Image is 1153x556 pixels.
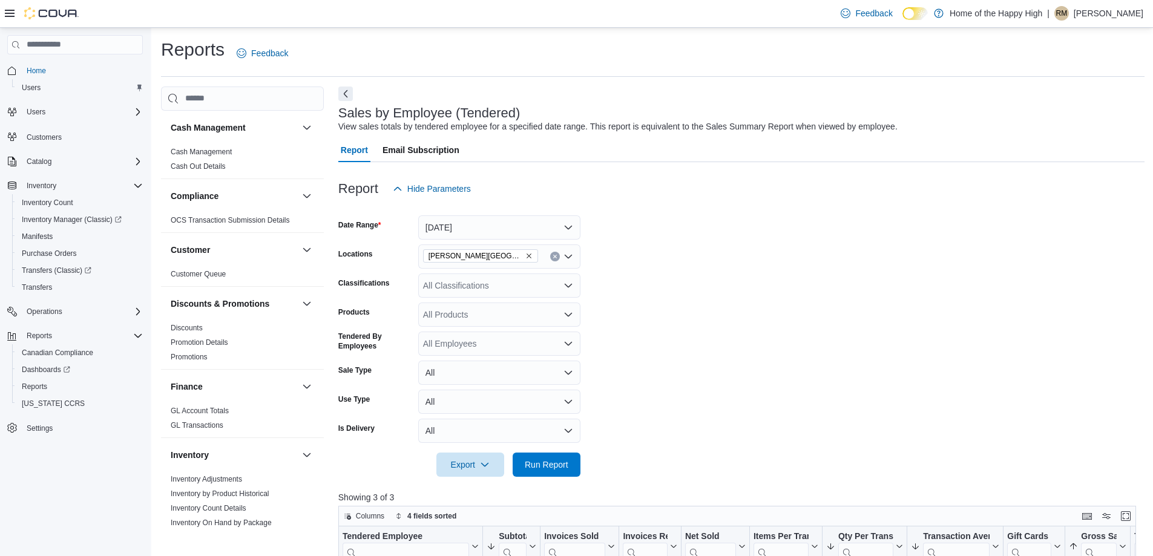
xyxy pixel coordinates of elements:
button: Cash Management [171,122,297,134]
span: Reports [17,379,143,394]
button: Users [22,105,50,119]
span: Inventory Manager (Classic) [22,215,122,224]
a: Inventory On Hand by Package [171,518,272,527]
span: Promotion Details [171,338,228,347]
span: Dashboards [17,362,143,377]
span: Washington CCRS [17,396,143,411]
button: Columns [339,509,389,523]
span: Report [341,138,368,162]
a: Inventory by Product Historical [171,489,269,498]
h3: Sales by Employee (Tendered) [338,106,521,120]
a: Transfers (Classic) [12,262,148,279]
label: Locations [338,249,373,259]
span: Hide Parameters [407,183,471,195]
a: Cash Management [171,148,232,156]
h1: Reports [161,38,225,62]
button: All [418,419,580,443]
button: Purchase Orders [12,245,148,262]
div: Tendered Employee [343,531,469,543]
span: Reports [22,329,143,343]
div: Transaction Average [923,531,990,543]
button: Enter fullscreen [1119,509,1133,523]
span: Run Report [525,459,568,471]
span: Catalog [27,157,51,166]
button: Inventory [22,178,61,193]
button: Finance [171,381,297,393]
a: Inventory Manager (Classic) [12,211,148,228]
a: Customer Queue [171,270,226,278]
span: Home [27,66,46,76]
span: Export [444,453,497,477]
a: Dashboards [17,362,75,377]
a: Inventory Adjustments [171,475,242,483]
label: Products [338,307,370,317]
button: Customer [171,244,297,256]
h3: Finance [171,381,203,393]
span: Inventory Count Details [171,503,246,513]
span: Canadian Compliance [17,345,143,360]
a: Reports [17,379,52,394]
button: Finance [300,379,314,394]
span: Users [17,80,143,95]
span: Manifests [17,229,143,244]
h3: Cash Management [171,122,246,134]
span: Inventory Count [17,195,143,210]
button: Catalog [22,154,56,169]
span: Feedback [251,47,288,59]
button: Run Report [513,453,580,477]
label: Tendered By Employees [338,332,413,351]
p: Home of the Happy High [950,6,1042,21]
button: Compliance [300,189,314,203]
div: Discounts & Promotions [161,321,324,369]
a: OCS Transaction Submission Details [171,216,290,224]
button: Hide Parameters [388,177,476,201]
button: Reports [2,327,148,344]
button: Open list of options [563,252,573,261]
button: Users [2,103,148,120]
div: Gross Sales [1081,531,1117,543]
span: Transfers [17,280,143,295]
span: Inventory On Hand by Package [171,518,272,528]
span: Transfers (Classic) [17,263,143,278]
div: Customer [161,267,324,286]
span: Users [27,107,45,117]
button: Keyboard shortcuts [1080,509,1094,523]
span: Settings [22,420,143,436]
button: Users [12,79,148,96]
span: Inventory [27,181,56,191]
a: Feedback [232,41,293,65]
button: Open list of options [563,310,573,319]
span: Cash Management [171,147,232,157]
span: Catalog [22,154,143,169]
span: Purchase Orders [22,249,77,258]
button: Discounts & Promotions [300,296,314,311]
span: Dashboards [22,365,70,374]
span: Promotions [171,352,208,362]
a: Users [17,80,45,95]
div: Cash Management [161,145,324,178]
a: Dashboards [12,361,148,378]
span: Manifests [22,232,53,241]
label: Sale Type [338,365,372,375]
span: Discounts [171,323,203,333]
a: GL Transactions [171,421,223,430]
span: Canadian Compliance [22,348,93,358]
span: Email Subscription [383,138,459,162]
span: Customer Queue [171,269,226,279]
a: Promotions [171,353,208,361]
a: [US_STATE] CCRS [17,396,90,411]
span: Transfers (Classic) [22,266,91,275]
a: Manifests [17,229,57,244]
button: [DATE] [418,215,580,240]
div: Roberta Mortimer [1054,6,1069,21]
button: Cash Management [300,120,314,135]
a: Feedback [836,1,897,25]
button: Open list of options [563,339,573,348]
label: Use Type [338,394,370,404]
div: View sales totals by tendered employee for a specified date range. This report is equivalent to t... [338,120,898,133]
span: Inventory Manager (Classic) [17,212,143,227]
div: Compliance [161,213,324,232]
label: Is Delivery [338,424,375,433]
